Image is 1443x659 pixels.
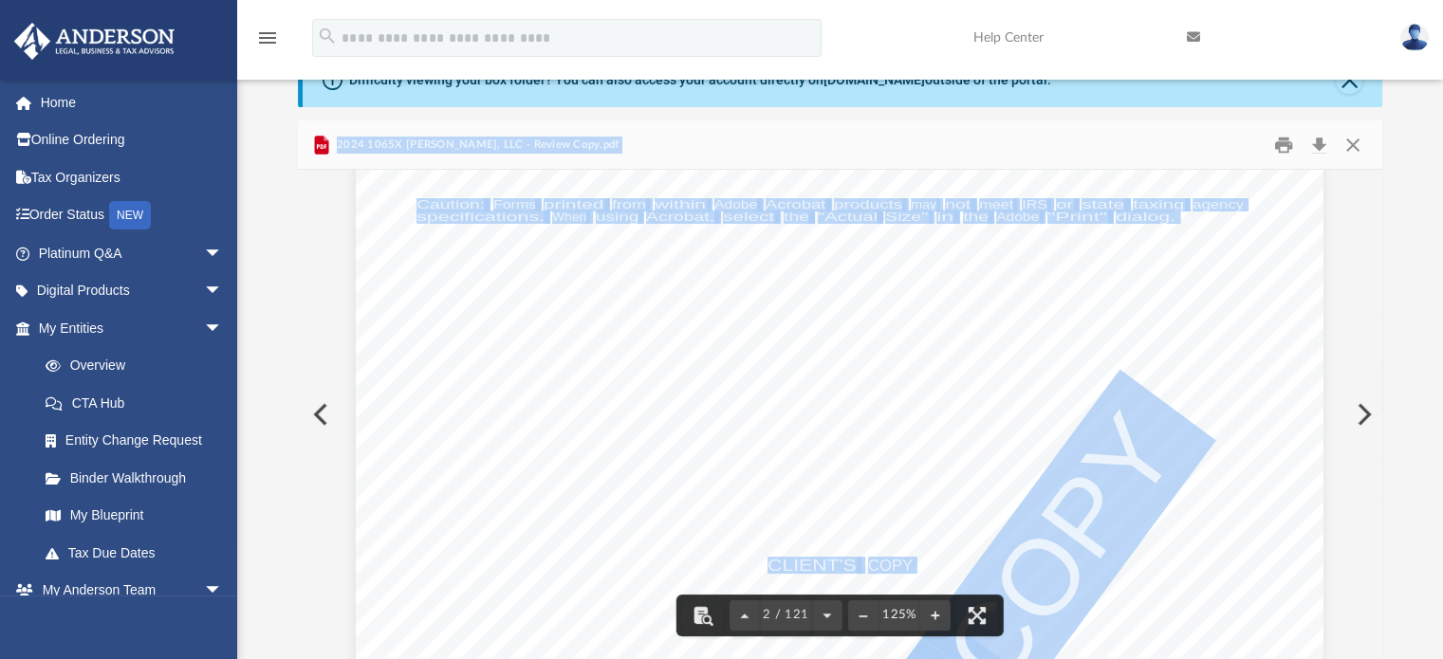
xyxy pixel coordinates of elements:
button: Previous page [730,595,760,636]
span: 2 / 121 [760,609,812,621]
button: Close [1336,67,1362,94]
button: Download [1303,130,1337,159]
span: "Print" [1047,211,1107,224]
a: CTA Hub [27,384,251,422]
span: Caution: [416,199,485,211]
a: menu [256,36,279,49]
a: My Anderson Teamarrow_drop_down [13,572,242,610]
i: menu [256,27,279,49]
span: select [723,211,774,224]
span: in [936,211,953,224]
a: My Entitiesarrow_drop_down [13,309,251,347]
span: state [1082,199,1124,211]
span: arrow_drop_down [204,272,242,311]
a: Overview [27,347,251,385]
span: "Actual [818,211,878,224]
span: Adobe [714,199,757,211]
a: Entity Change Request [27,422,251,460]
span: IRS [1022,199,1047,211]
button: Previous File [298,388,340,441]
span: CLIENT'S [768,558,857,573]
span: 2024 1065X [PERSON_NAME], LLC - Review Copy.pdf [333,137,620,154]
span: Size" [885,211,928,224]
img: User Pic [1400,24,1429,51]
span: arrow_drop_down [204,234,242,273]
button: Print [1265,130,1303,159]
span: from [612,199,646,211]
span: may [911,199,936,211]
span: not [945,199,971,211]
a: Home [13,83,251,121]
span: the [784,211,809,224]
button: Next File [1341,388,1383,441]
i: search [317,26,338,46]
button: Enter fullscreen [956,595,998,636]
a: Order StatusNEW [13,196,251,235]
span: dialog. [1116,211,1175,224]
span: or [1056,199,1073,211]
button: Toggle findbar [682,595,724,636]
span: Forms [493,199,536,211]
span: Acrobat, [646,211,714,224]
a: My Blueprint [27,497,242,535]
a: Online Ordering [13,121,251,159]
div: File preview [298,170,1383,659]
span: within [655,199,706,211]
span: meet [979,199,1013,211]
a: [DOMAIN_NAME] [823,72,925,87]
button: Zoom in [920,595,951,636]
a: Platinum Q&Aarrow_drop_down [13,234,251,272]
div: Difficulty viewing your box folder? You can also access your account directly on outside of the p... [349,70,1051,90]
a: Digital Productsarrow_drop_down [13,272,251,310]
span: products [834,199,902,211]
span: Acrobat [766,199,825,211]
span: arrow_drop_down [204,572,242,611]
img: Anderson Advisors Platinum Portal [9,23,180,60]
a: Binder Walkthrough [27,459,251,497]
span: specifications. [416,211,545,224]
span: arrow_drop_down [204,309,242,348]
a: Tax Due Dates [27,534,251,572]
button: Zoom out [848,595,879,636]
span: COPY [868,558,913,573]
div: Document Viewer [298,170,1383,659]
span: taxing [1133,199,1184,211]
button: Close [1336,130,1370,159]
span: printed [544,199,603,211]
button: 2 / 121 [760,595,812,636]
span: using [596,211,638,224]
button: Next page [812,595,842,636]
span: the [963,211,989,224]
div: Current zoom level [879,609,920,621]
div: NEW [109,201,151,229]
a: Tax Organizers [13,158,251,196]
span: When [552,211,586,224]
span: agency [1193,199,1244,211]
span: Adobe [996,211,1039,224]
